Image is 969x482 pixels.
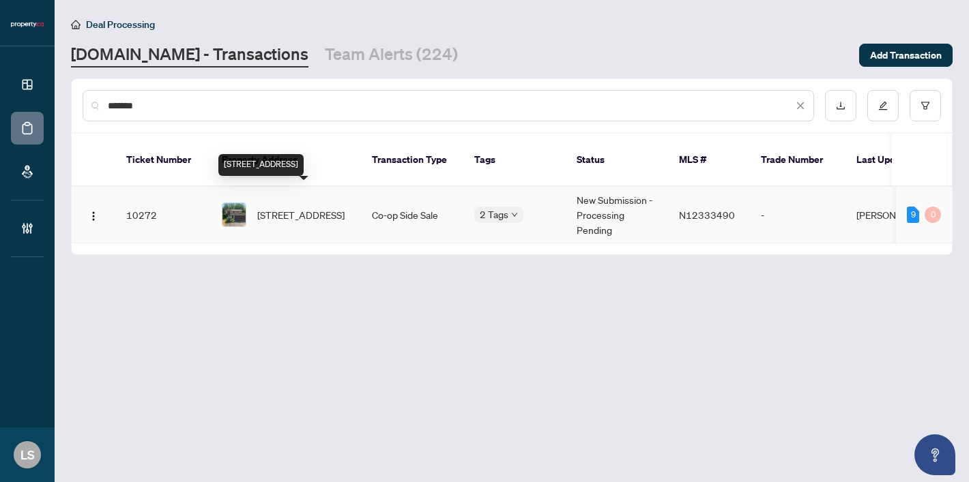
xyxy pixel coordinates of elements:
[463,134,566,187] th: Tags
[914,434,955,475] button: Open asap
[566,134,668,187] th: Status
[668,134,750,187] th: MLS #
[845,187,948,243] td: [PERSON_NAME]
[218,154,304,176] div: [STREET_ADDRESS]
[257,207,345,222] span: [STREET_ADDRESS]
[71,43,308,67] a: [DOMAIN_NAME] - Transactions
[325,43,458,67] a: Team Alerts (224)
[750,187,845,243] td: -
[86,18,155,31] span: Deal Processing
[796,101,805,110] span: close
[20,445,35,464] span: LS
[859,44,953,67] button: Add Transaction
[11,20,44,29] img: logo
[361,134,463,187] th: Transaction Type
[925,207,941,223] div: 0
[679,209,735,221] span: N12333490
[845,134,948,187] th: Last Updated By
[511,211,518,218] span: down
[211,134,361,187] th: Property Address
[83,204,104,226] button: Logo
[566,187,668,243] td: New Submission - Processing Pending
[836,101,845,110] span: download
[480,207,508,222] span: 2 Tags
[750,134,845,187] th: Trade Number
[870,44,942,66] span: Add Transaction
[907,207,919,223] div: 9
[910,90,941,121] button: filter
[825,90,856,121] button: download
[115,134,211,187] th: Ticket Number
[222,203,246,226] img: thumbnail-img
[921,101,930,110] span: filter
[361,187,463,243] td: Co-op Side Sale
[71,20,81,29] span: home
[115,187,211,243] td: 10272
[878,101,888,110] span: edit
[867,90,899,121] button: edit
[88,211,99,222] img: Logo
